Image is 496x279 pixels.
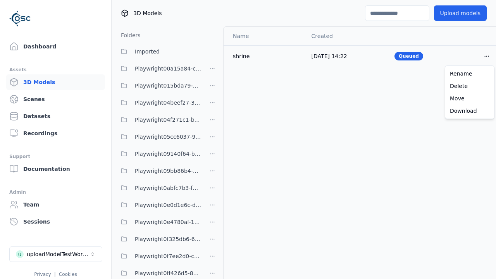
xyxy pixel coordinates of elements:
a: Rename [447,67,493,80]
a: Delete [447,80,493,92]
a: Move [447,92,493,105]
a: Download [447,105,493,117]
